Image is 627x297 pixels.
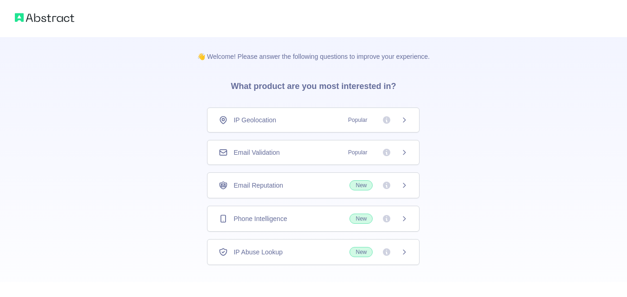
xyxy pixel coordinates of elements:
[233,148,279,157] span: Email Validation
[182,37,445,61] p: 👋 Welcome! Please answer the following questions to improve your experience.
[343,115,373,125] span: Popular
[349,180,373,190] span: New
[349,214,373,224] span: New
[349,247,373,257] span: New
[233,181,283,190] span: Email Reputation
[343,148,373,157] span: Popular
[233,214,287,223] span: Phone Intelligence
[15,11,74,24] img: Abstract logo
[233,115,276,125] span: IP Geolocation
[233,247,283,257] span: IP Abuse Lookup
[216,61,411,107] h3: What product are you most interested in?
